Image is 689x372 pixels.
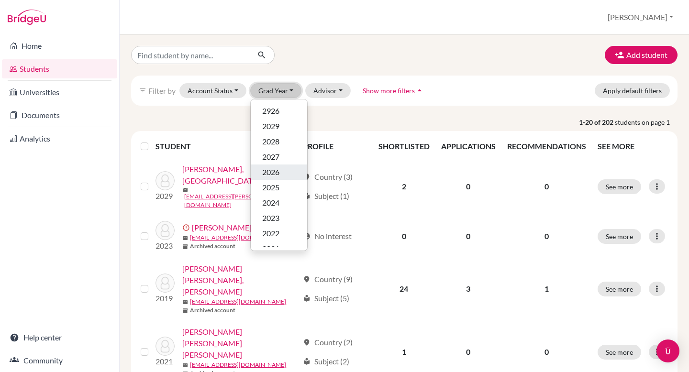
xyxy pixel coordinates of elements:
[297,135,372,158] th: PROFILE
[251,134,307,149] button: 2028
[184,192,299,209] a: [EMAIL_ADDRESS][PERSON_NAME][DOMAIN_NAME]
[182,235,188,241] span: mail
[507,283,586,295] p: 1
[182,326,299,361] a: [PERSON_NAME] [PERSON_NAME] [PERSON_NAME]
[156,293,175,304] p: 2019
[303,339,311,346] span: location_on
[603,8,678,26] button: [PERSON_NAME]
[507,181,586,192] p: 0
[190,242,235,251] b: Archived account
[595,83,670,98] button: Apply default filters
[415,86,424,95] i: arrow_drop_up
[373,158,435,215] td: 2
[156,171,175,190] img: Alberico, Cambria
[2,328,117,347] a: Help center
[182,299,188,305] span: mail
[598,229,641,244] button: See more
[2,36,117,55] a: Home
[303,358,311,365] span: local_library
[262,120,279,132] span: 2029
[303,230,352,242] div: No interest
[2,106,117,125] a: Documents
[605,46,678,64] button: Add student
[598,282,641,296] button: See more
[148,86,176,95] span: Filter by
[251,241,307,256] button: 2021
[303,190,349,202] div: Subject (1)
[251,149,307,164] button: 2027
[251,210,307,226] button: 2023
[262,212,279,224] span: 2023
[2,83,117,102] a: Universities
[305,83,351,98] button: Advisor
[2,351,117,370] a: Community
[182,244,188,250] span: inventory_2
[139,87,146,94] i: filter_list
[156,190,175,202] p: 2029
[182,263,299,297] a: [PERSON_NAME] [PERSON_NAME], [PERSON_NAME]
[262,105,279,117] span: 2926
[182,308,188,314] span: inventory_2
[262,136,279,147] span: 2028
[156,221,175,240] img: Alvear , Mariana
[656,339,679,362] div: Open Intercom Messenger
[131,46,250,64] input: Find student by name...
[250,99,308,251] div: Grad Year
[251,103,307,119] button: 2926
[507,230,586,242] p: 0
[303,275,311,283] span: location_on
[507,346,586,358] p: 0
[262,243,279,254] span: 2021
[598,179,641,194] button: See more
[262,182,279,193] span: 2025
[182,224,192,231] span: error_outline
[373,135,435,158] th: SHORTLISTED
[303,295,311,302] span: local_library
[156,274,175,293] img: Alvear Ocampo, Martin Felipe
[262,228,279,239] span: 2022
[303,274,353,285] div: Country (9)
[2,59,117,78] a: Students
[303,293,349,304] div: Subject (5)
[592,135,674,158] th: SEE MORE
[8,10,46,25] img: Bridge-U
[435,257,501,320] td: 3
[598,345,641,360] button: See more
[262,151,279,163] span: 2027
[251,180,307,195] button: 2025
[501,135,592,158] th: RECOMMENDATIONS
[303,337,353,348] div: Country (2)
[435,215,501,257] td: 0
[190,297,286,306] a: [EMAIL_ADDRESS][DOMAIN_NAME]
[303,171,353,183] div: Country (3)
[182,362,188,368] span: mail
[579,117,615,127] strong: 1-20 of 202
[156,356,175,367] p: 2021
[182,164,299,186] a: [PERSON_NAME], [GEOGRAPHIC_DATA]
[156,135,297,158] th: STUDENT
[373,257,435,320] td: 24
[179,83,246,98] button: Account Status
[355,83,433,98] button: Show more filtersarrow_drop_up
[156,337,175,356] img: Alvear Ocampo, Xiani Sophia
[251,226,307,241] button: 2022
[435,135,501,158] th: APPLICATIONS
[2,129,117,148] a: Analytics
[156,240,175,252] p: 2023
[435,158,501,215] td: 0
[262,166,279,178] span: 2026
[192,222,252,233] a: [PERSON_NAME]
[363,87,415,95] span: Show more filters
[373,215,435,257] td: 0
[251,195,307,210] button: 2024
[251,164,307,180] button: 2026
[303,356,349,367] div: Subject (2)
[251,119,307,134] button: 2029
[190,361,286,369] a: [EMAIL_ADDRESS][DOMAIN_NAME]
[190,306,235,315] b: Archived account
[615,117,678,127] span: students on page 1
[190,233,286,242] a: [EMAIL_ADDRESS][DOMAIN_NAME]
[262,197,279,208] span: 2024
[250,83,302,98] button: Grad Year
[182,187,188,193] span: mail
